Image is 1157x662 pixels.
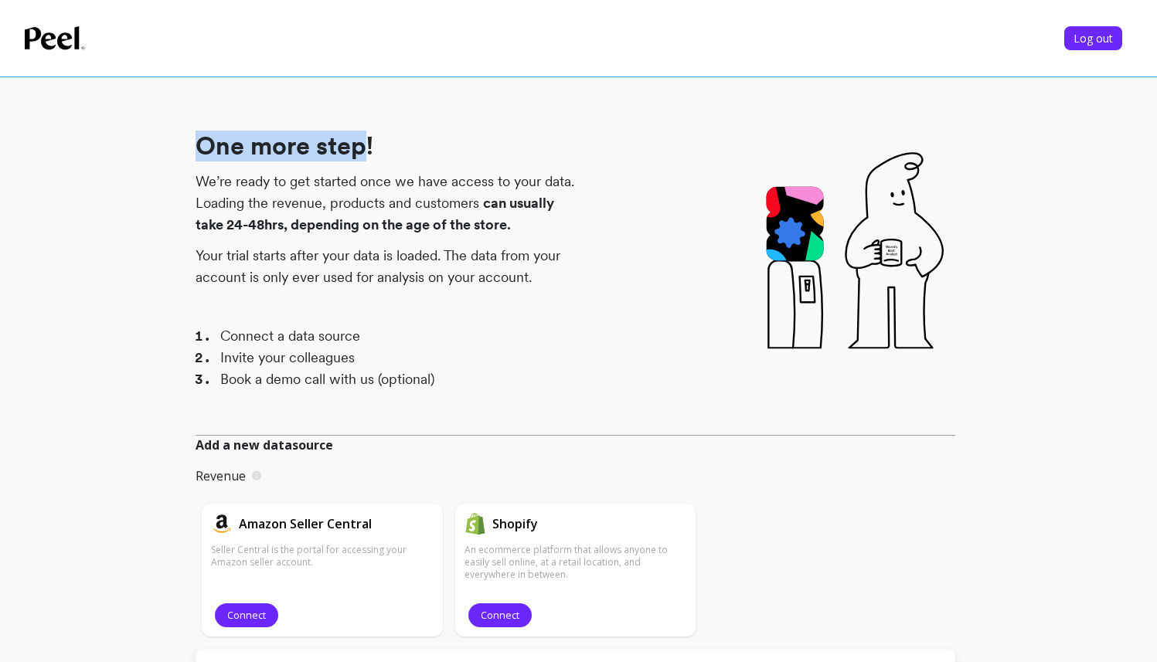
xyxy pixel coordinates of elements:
span: Connect [227,608,266,623]
h1: One more step! [196,131,576,161]
button: Connect [215,603,278,627]
li: Invite your colleagues [220,347,576,368]
img: api.amazon.svg [211,513,233,535]
span: Add a new datasource [196,436,333,454]
p: Your trial starts after your data is loaded. The data from your account is only ever used for ana... [196,245,576,288]
p: Revenue [196,467,246,485]
span: Connect [481,608,519,623]
p: We’re ready to get started once we have access to your data. Loading the revenue, products and cu... [196,171,576,236]
button: Log out [1064,26,1122,50]
h1: Shopify [492,514,538,533]
button: Connect [468,603,532,627]
img: Pal drinking water from a water cooler [757,107,955,404]
li: Book a demo call with us (optional) [220,368,576,390]
li: Connect a data source [220,325,576,347]
img: api.shopify.svg [465,513,486,535]
h1: Amazon Seller Central [239,514,372,533]
p: An ecommerce platform that allows anyone to easily sell online, at a retail location, and everywh... [465,544,687,581]
span: Log out [1074,31,1113,46]
p: Seller Central is the portal for accessing your Amazon seller account. [211,544,434,569]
